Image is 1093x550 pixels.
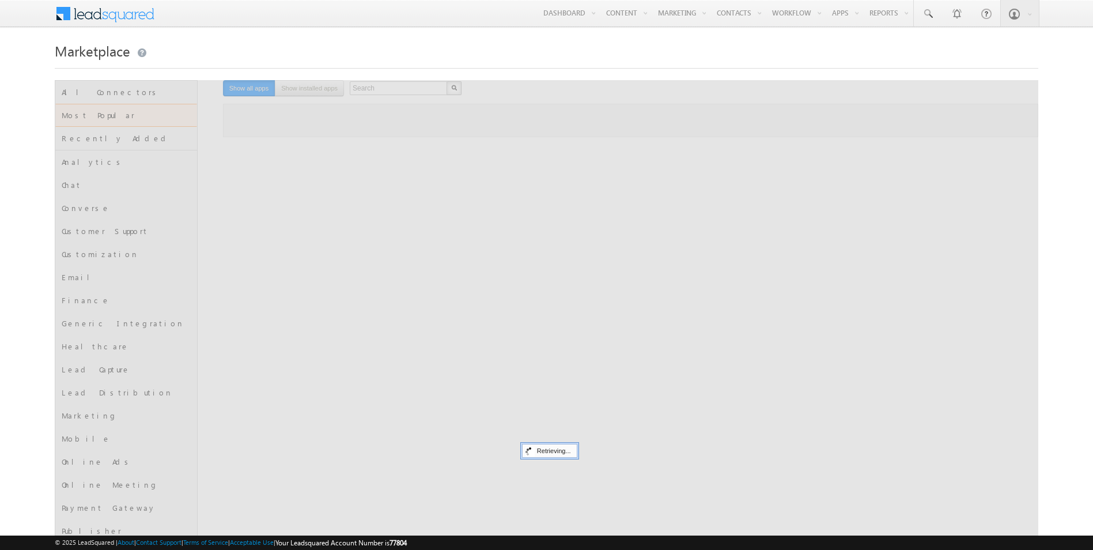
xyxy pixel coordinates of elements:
div: Retrieving... [522,444,577,458]
a: Contact Support [136,538,181,546]
a: Acceptable Use [230,538,274,546]
span: Your Leadsquared Account Number is [275,538,407,547]
span: © 2025 LeadSquared | | | | | [55,537,407,548]
span: 77804 [389,538,407,547]
span: Marketplace [55,42,130,60]
a: About [118,538,134,546]
a: Terms of Service [183,538,228,546]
